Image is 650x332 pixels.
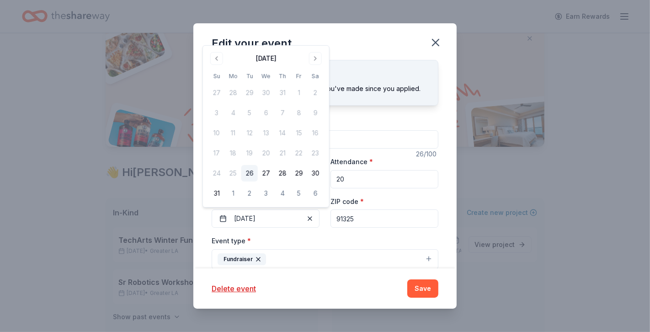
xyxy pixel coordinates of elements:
button: 27 [258,165,274,182]
th: Wednesday [258,71,274,81]
button: 29 [291,165,307,182]
th: Tuesday [241,71,258,81]
th: Thursday [274,71,291,81]
input: 12345 (U.S. only) [330,209,438,228]
button: Fundraiser [212,249,438,269]
button: Go to previous month [210,52,223,65]
button: 2 [241,185,258,202]
button: 30 [307,165,324,182]
button: 31 [208,185,225,202]
button: 28 [274,165,291,182]
th: Saturday [307,71,324,81]
button: 4 [274,185,291,202]
button: 5 [291,185,307,202]
div: Fundraiser [218,253,266,265]
label: Event type [212,236,251,246]
button: [DATE] [212,209,320,228]
th: Monday [225,71,241,81]
th: Sunday [208,71,225,81]
div: [DATE] [256,53,276,64]
div: Edit your event [212,36,292,51]
input: 20 [330,170,438,188]
label: Attendance [330,157,373,166]
button: 3 [258,185,274,202]
button: 1 [225,185,241,202]
button: Delete event [212,283,256,294]
button: Save [407,279,438,298]
button: Go to next month [309,52,322,65]
div: 26 /100 [416,149,438,160]
th: Friday [291,71,307,81]
button: 6 [307,185,324,202]
label: ZIP code [330,197,364,206]
button: 26 [241,165,258,182]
